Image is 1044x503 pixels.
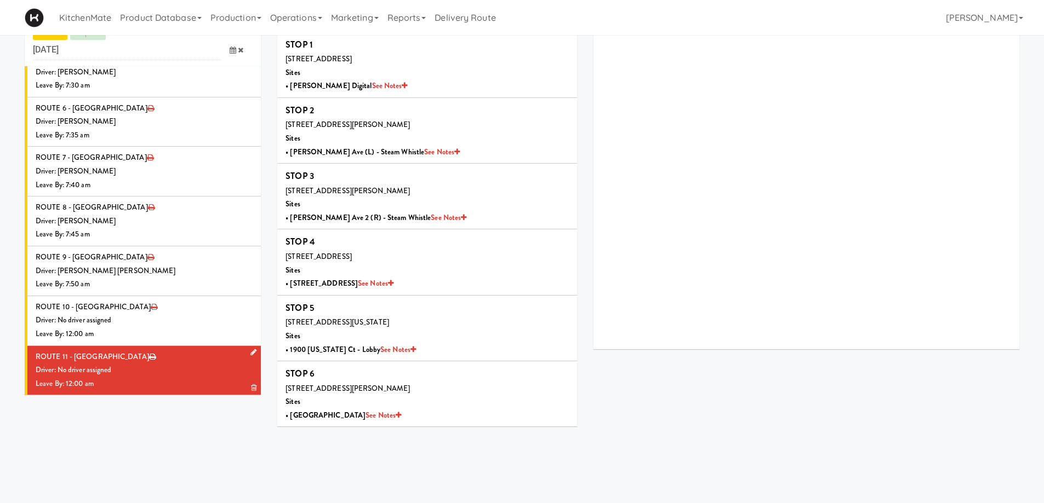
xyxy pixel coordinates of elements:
[36,165,253,178] div: Driver: [PERSON_NAME]
[277,361,577,426] li: STOP 6[STREET_ADDRESS][PERSON_NAME]Sites• [GEOGRAPHIC_DATA]See Notes
[277,32,577,98] li: STOP 1[STREET_ADDRESS]Sites• [PERSON_NAME] DigitalSee Notes
[36,152,147,163] span: ROUTE 7 - [GEOGRAPHIC_DATA]
[277,229,577,295] li: STOP 4[STREET_ADDRESS]Sites• [STREET_ADDRESS]See Notes
[25,246,261,296] li: ROUTE 9 - [GEOGRAPHIC_DATA]Driver: [PERSON_NAME] [PERSON_NAME]Leave By: 7:50 am
[277,98,577,164] li: STOP 2[STREET_ADDRESS][PERSON_NAME]Sites• [PERSON_NAME] Ave (L) - Steam WhistleSee Notes
[36,351,149,362] span: ROUTE 11 - [GEOGRAPHIC_DATA]
[366,410,401,420] a: See Notes
[36,79,253,92] div: Leave By: 7:30 am
[25,8,44,27] img: Micromart
[36,377,253,391] div: Leave By: 12:00 am
[286,67,300,78] b: Sites
[358,278,393,288] a: See Notes
[286,38,313,51] b: STOP 1
[286,382,569,396] div: [STREET_ADDRESS][PERSON_NAME]
[286,265,300,275] b: Sites
[36,228,253,241] div: Leave By: 7:45 am
[380,344,416,355] a: See Notes
[286,118,569,132] div: [STREET_ADDRESS][PERSON_NAME]
[25,296,261,346] li: ROUTE 10 - [GEOGRAPHIC_DATA]Driver: No driver assignedLeave By: 12:00 am
[286,184,569,198] div: [STREET_ADDRESS][PERSON_NAME]
[36,215,253,228] div: Driver: [PERSON_NAME]
[36,327,253,341] div: Leave By: 12:00 am
[286,278,393,288] b: • [STREET_ADDRESS]
[25,196,261,246] li: ROUTE 8 - [GEOGRAPHIC_DATA]Driver: [PERSON_NAME]Leave By: 7:45 am
[372,80,408,91] a: See Notes
[25,97,261,147] li: ROUTE 6 - [GEOGRAPHIC_DATA]Driver: [PERSON_NAME]Leave By: 7:35 am
[36,115,253,129] div: Driver: [PERSON_NAME]
[286,316,569,329] div: [STREET_ADDRESS][US_STATE]
[36,277,253,291] div: Leave By: 7:50 am
[36,363,253,377] div: Driver: No driver assigned
[36,103,147,113] span: ROUTE 6 - [GEOGRAPHIC_DATA]
[286,53,569,66] div: [STREET_ADDRESS]
[286,170,314,182] b: STOP 3
[286,80,407,91] b: • [PERSON_NAME] Digital
[36,314,253,327] div: Driver: No driver assigned
[277,164,577,229] li: STOP 3[STREET_ADDRESS][PERSON_NAME]Sites• [PERSON_NAME] Ave 2 (R) - Steam WhistleSee Notes
[286,250,569,264] div: [STREET_ADDRESS]
[36,66,253,79] div: Driver: [PERSON_NAME]
[36,252,147,262] span: ROUTE 9 - [GEOGRAPHIC_DATA]
[36,264,253,278] div: Driver: [PERSON_NAME] [PERSON_NAME]
[277,296,577,361] li: STOP 5[STREET_ADDRESS][US_STATE]Sites• 1900 [US_STATE] Ct - LobbySee Notes
[286,331,300,341] b: Sites
[286,133,300,143] b: Sites
[286,410,401,420] b: • [GEOGRAPHIC_DATA]
[25,346,261,395] li: ROUTE 11 - [GEOGRAPHIC_DATA]Driver: No driver assignedLeave By: 12:00 am
[36,202,148,212] span: ROUTE 8 - [GEOGRAPHIC_DATA]
[286,396,300,407] b: Sites
[286,302,314,314] b: STOP 5
[286,344,416,355] b: • 1900 [US_STATE] Ct - Lobby
[36,178,253,192] div: Leave By: 7:40 am
[286,235,315,248] b: STOP 4
[431,212,466,223] a: See Notes
[36,129,253,142] div: Leave By: 7:35 am
[286,367,315,380] b: STOP 6
[286,147,460,157] b: • [PERSON_NAME] Ave (L) - Steam Whistle
[286,104,314,117] b: STOP 2
[25,147,261,196] li: ROUTE 7 - [GEOGRAPHIC_DATA]Driver: [PERSON_NAME]Leave By: 7:40 am
[286,212,466,223] b: • [PERSON_NAME] Ave 2 (R) - Steam Whistle
[25,48,261,97] li: ROUTE 5 - [GEOGRAPHIC_DATA]Driver: [PERSON_NAME]Leave By: 7:30 am
[286,199,300,209] b: Sites
[424,147,460,157] a: See Notes
[36,302,151,312] span: ROUTE 10 - [GEOGRAPHIC_DATA]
